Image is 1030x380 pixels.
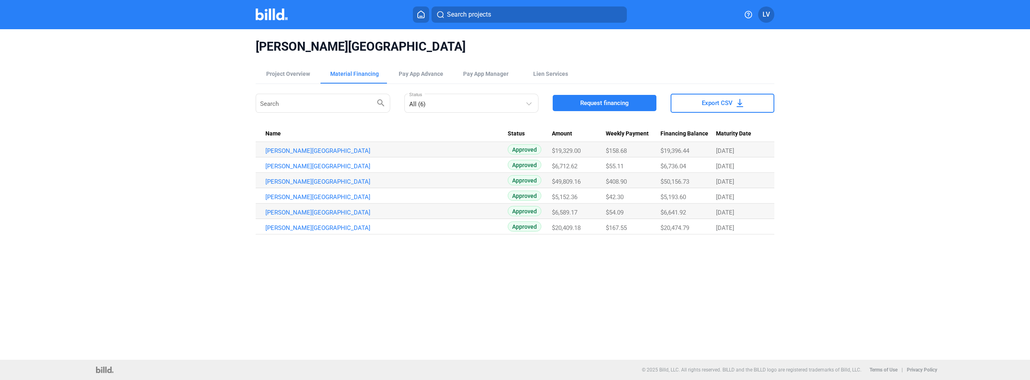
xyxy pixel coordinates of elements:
mat-icon: search [376,98,386,107]
span: Search projects [447,10,491,19]
span: Maturity Date [716,130,751,137]
div: Material Financing [330,70,379,78]
span: Name [265,130,281,137]
span: $19,396.44 [660,147,689,155]
a: [PERSON_NAME][GEOGRAPHIC_DATA] [265,209,508,216]
span: $6,589.17 [552,209,577,216]
div: Weekly Payment [606,130,660,137]
span: Approved [508,175,541,185]
button: Search projects [432,6,627,23]
div: Pay App Advance [399,70,443,78]
div: Lien Services [533,70,568,78]
img: Billd Company Logo [256,9,288,20]
span: [DATE] [716,147,734,155]
span: Approved [508,144,541,155]
span: $20,474.79 [660,224,689,232]
span: $408.90 [606,178,627,185]
div: Amount [552,130,606,137]
a: [PERSON_NAME][GEOGRAPHIC_DATA] [265,163,508,170]
span: $42.30 [606,193,624,201]
span: Weekly Payment [606,130,649,137]
span: $50,156.73 [660,178,689,185]
span: LV [763,10,770,19]
span: $6,736.04 [660,163,686,170]
a: [PERSON_NAME][GEOGRAPHIC_DATA] [265,147,508,155]
span: Financing Balance [660,130,708,137]
span: $49,809.16 [552,178,581,185]
b: Privacy Policy [907,367,937,373]
p: | [902,367,903,373]
span: [DATE] [716,224,734,232]
span: $167.55 [606,224,627,232]
b: Terms of Use [870,367,898,373]
a: [PERSON_NAME][GEOGRAPHIC_DATA] [265,193,508,201]
button: Export CSV [671,94,774,113]
p: © 2025 Billd, LLC. All rights reserved. BILLD and the BILLD logo are registered trademarks of Bil... [642,367,861,373]
span: [PERSON_NAME][GEOGRAPHIC_DATA] [256,39,774,54]
span: Approved [508,221,541,232]
span: Approved [508,160,541,170]
span: [DATE] [716,193,734,201]
span: Approved [508,206,541,216]
img: logo [96,367,113,373]
span: Approved [508,191,541,201]
mat-select-trigger: All (6) [409,101,425,108]
div: Financing Balance [660,130,716,137]
span: $5,193.60 [660,193,686,201]
span: $158.68 [606,147,627,155]
div: Name [265,130,508,137]
span: [DATE] [716,209,734,216]
span: Amount [552,130,572,137]
button: LV [758,6,774,23]
span: $20,409.18 [552,224,581,232]
span: $55.11 [606,163,624,170]
a: [PERSON_NAME][GEOGRAPHIC_DATA] [265,224,508,232]
span: Status [508,130,525,137]
span: $6,712.62 [552,163,577,170]
a: [PERSON_NAME][GEOGRAPHIC_DATA] [265,178,508,185]
span: $5,152.36 [552,193,577,201]
div: Project Overview [266,70,310,78]
button: Request financing [553,95,656,111]
span: [DATE] [716,163,734,170]
span: Export CSV [702,99,733,107]
span: Request financing [580,99,629,107]
span: $19,329.00 [552,147,581,155]
span: Pay App Manager [463,70,509,78]
span: $6,641.92 [660,209,686,216]
div: Status [508,130,552,137]
span: $54.09 [606,209,624,216]
div: Maturity Date [716,130,765,137]
span: [DATE] [716,178,734,185]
